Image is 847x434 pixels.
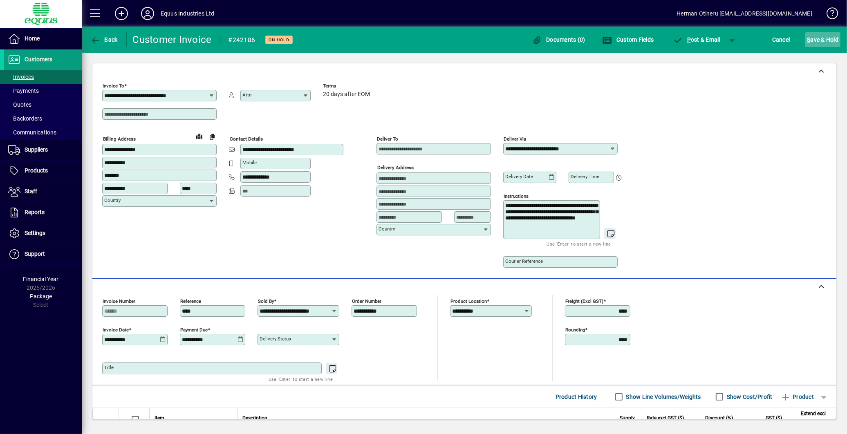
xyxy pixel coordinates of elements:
[242,160,257,166] mat-label: Mobile
[4,244,82,264] a: Support
[25,167,48,174] span: Products
[725,393,773,401] label: Show Cost/Profit
[792,409,826,427] span: Extend excl GST ($)
[687,36,691,43] span: P
[777,389,818,404] button: Product
[781,390,814,403] span: Product
[565,327,585,333] mat-label: Rounding
[25,56,52,63] span: Customers
[25,35,40,42] span: Home
[4,140,82,160] a: Suppliers
[104,197,121,203] mat-label: Country
[258,298,274,304] mat-label: Sold by
[155,414,164,423] span: Item
[601,32,656,47] button: Custom Fields
[104,365,114,370] mat-label: Title
[8,87,39,94] span: Payments
[4,181,82,202] a: Staff
[772,33,790,46] span: Cancel
[705,414,733,423] span: Discount (%)
[242,92,251,98] mat-label: Attn
[134,6,161,21] button: Profile
[8,129,56,136] span: Communications
[552,389,601,404] button: Product History
[8,101,31,108] span: Quotes
[103,83,124,89] mat-label: Invoice To
[4,125,82,139] a: Communications
[620,414,635,423] span: Supply
[4,84,82,98] a: Payments
[352,298,381,304] mat-label: Order number
[90,36,118,43] span: Back
[770,32,792,47] button: Cancel
[532,36,585,43] span: Documents (0)
[206,130,219,143] button: Copy to Delivery address
[4,202,82,223] a: Reports
[180,327,208,333] mat-label: Payment due
[25,188,37,195] span: Staff
[133,33,212,46] div: Customer Invoice
[530,32,587,47] button: Documents (0)
[108,6,134,21] button: Add
[269,374,333,384] mat-hint: Use 'Enter' to start a new line
[505,258,543,264] mat-label: Courier Reference
[242,414,267,423] span: Description
[379,226,395,232] mat-label: Country
[82,32,127,47] app-page-header-button: Back
[103,327,129,333] mat-label: Invoice date
[8,115,42,122] span: Backorders
[269,37,289,43] span: On hold
[820,2,837,28] a: Knowledge Base
[323,83,372,89] span: Terms
[807,36,810,43] span: S
[8,74,34,80] span: Invoices
[4,98,82,112] a: Quotes
[504,136,526,142] mat-label: Deliver via
[603,36,654,43] span: Custom Fields
[805,32,840,47] button: Save & Hold
[4,223,82,244] a: Settings
[377,136,398,142] mat-label: Deliver To
[673,36,720,43] span: ost & Email
[323,91,370,98] span: 20 days after EOM
[625,393,701,401] label: Show Line Volumes/Weights
[161,7,215,20] div: Equus Industries Ltd
[103,298,135,304] mat-label: Invoice number
[571,174,599,179] mat-label: Delivery time
[505,174,533,179] mat-label: Delivery date
[25,251,45,257] span: Support
[669,32,724,47] button: Post & Email
[4,161,82,181] a: Products
[504,193,529,199] mat-label: Instructions
[4,112,82,125] a: Backorders
[25,146,48,153] span: Suppliers
[647,414,684,423] span: Rate excl GST ($)
[450,298,487,304] mat-label: Product location
[260,336,291,342] mat-label: Delivery status
[180,298,201,304] mat-label: Reference
[193,130,206,143] a: View on map
[4,29,82,49] a: Home
[88,32,120,47] button: Back
[565,298,603,304] mat-label: Freight (excl GST)
[547,239,611,248] mat-hint: Use 'Enter' to start a new line
[807,33,838,46] span: ave & Hold
[766,414,782,423] span: GST ($)
[677,7,812,20] div: Herman Otineru [EMAIL_ADDRESS][DOMAIN_NAME]
[23,276,59,282] span: Financial Year
[30,293,52,300] span: Package
[4,70,82,84] a: Invoices
[556,390,597,403] span: Product History
[25,230,45,236] span: Settings
[25,209,45,215] span: Reports
[229,34,255,47] div: #242186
